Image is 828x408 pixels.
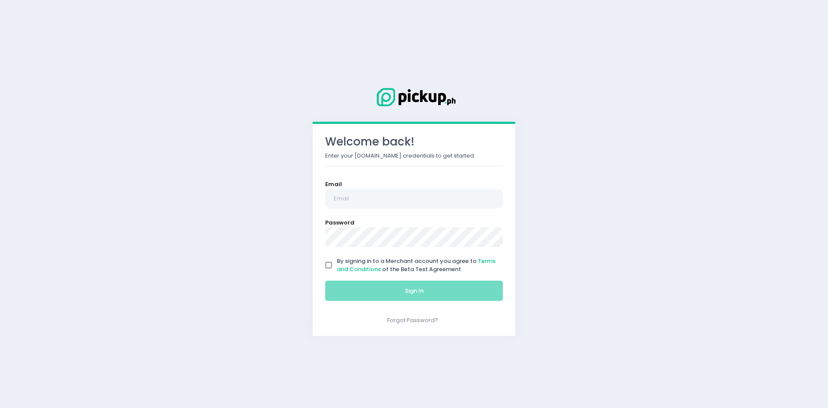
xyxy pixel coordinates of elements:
p: Enter your [DOMAIN_NAME] credentials to get started. [325,152,503,160]
a: Forgot Password? [387,316,438,324]
label: Email [325,180,342,189]
label: Password [325,218,354,227]
span: By signing in to a Merchant account you agree to of the Beta Test Agreement [337,257,496,274]
span: Sign In [405,287,423,295]
input: Email [325,189,503,209]
h3: Welcome back! [325,135,503,149]
button: Sign In [325,281,503,301]
a: Terms and Conditions [337,257,496,274]
img: Logo [371,86,457,108]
